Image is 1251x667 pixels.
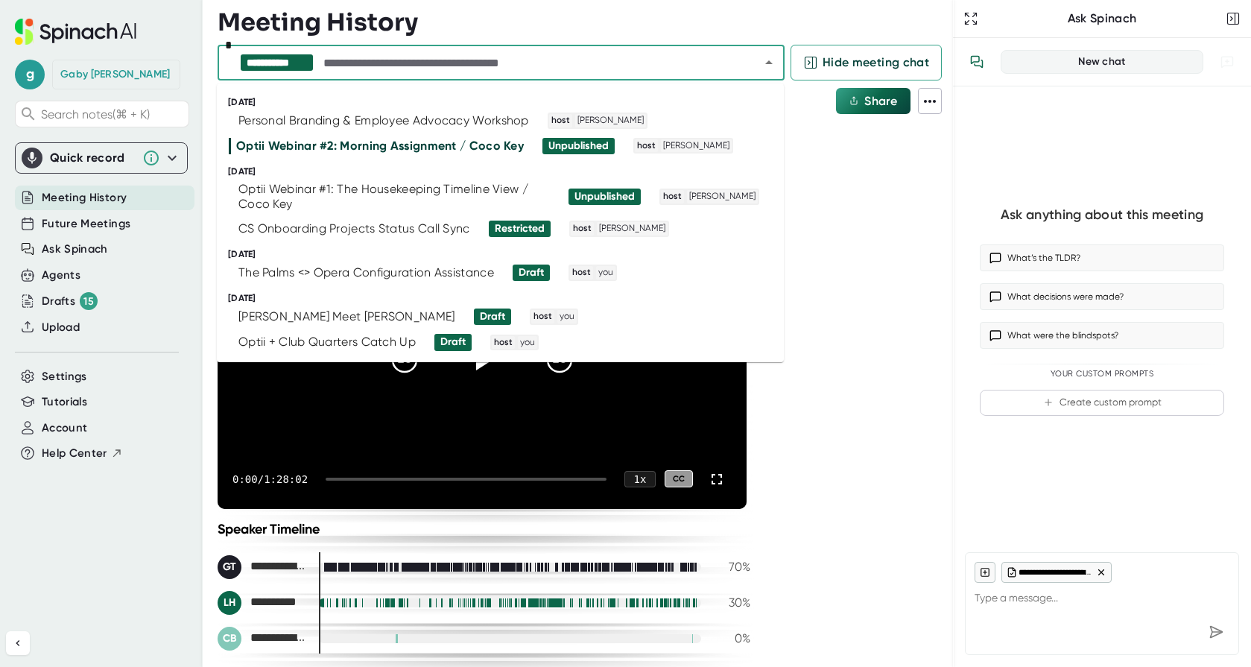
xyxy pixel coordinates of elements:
[596,266,615,279] span: you
[218,591,241,615] div: LH
[713,595,750,610] div: 30 %
[864,94,897,108] span: Share
[42,445,123,462] button: Help Center
[238,113,529,128] div: Personal Branding & Employee Advocacy Workshop
[218,627,307,651] div: Camila Blanco
[980,369,1224,379] div: Your Custom Prompts
[661,190,684,203] span: host
[238,309,455,324] div: [PERSON_NAME] Meet [PERSON_NAME]
[22,143,181,173] div: Quick record
[218,521,750,537] div: Speaker Timeline
[238,182,550,212] div: Optii Webinar #1: The Housekeeping Timeline View / Coco Key
[218,591,307,615] div: Luis Huete
[557,310,577,323] span: you
[60,68,170,81] div: Gaby Terrazas
[823,54,929,72] span: Hide meeting chat
[758,52,779,73] button: Close
[980,283,1224,310] button: What decisions were made?
[218,627,241,651] div: CB
[571,222,594,235] span: host
[962,47,992,77] button: View conversation history
[42,368,87,385] button: Settings
[980,322,1224,349] button: What were the blindspots?
[960,8,981,29] button: Expand to Ask Spinach page
[238,335,416,350] div: Optii + Club Quarters Catch Up
[42,420,87,437] button: Account
[218,555,307,579] div: Gabriela Terrazas
[980,244,1224,271] button: What’s the TLDR?
[42,292,98,310] div: Drafts
[624,471,656,487] div: 1 x
[41,107,185,121] span: Search notes (⌘ + K)
[1203,619,1229,645] div: Send message
[480,310,505,323] div: Draft
[665,470,693,487] div: CC
[42,393,87,411] button: Tutorials
[549,114,572,127] span: host
[836,88,910,114] button: Share
[575,114,646,127] span: [PERSON_NAME]
[228,293,784,304] div: [DATE]
[42,267,80,284] button: Agents
[440,335,466,349] div: Draft
[574,190,635,203] div: Unpublished
[42,241,108,258] button: Ask Spinach
[519,266,544,279] div: Draft
[531,310,554,323] span: host
[42,319,80,336] button: Upload
[1010,55,1194,69] div: New chat
[495,222,545,235] div: Restricted
[42,189,127,206] button: Meeting History
[236,139,524,154] div: Optii Webinar #2: Morning Assignment / Coco Key
[15,60,45,89] span: g
[42,445,107,462] span: Help Center
[80,292,98,310] div: 15
[42,292,98,310] button: Drafts 15
[238,265,494,280] div: The Palms <> Opera Configuration Assistance
[518,336,537,350] span: you
[635,139,658,153] span: host
[492,336,515,350] span: host
[713,560,750,574] div: 70 %
[228,249,784,260] div: [DATE]
[218,8,418,37] h3: Meeting History
[661,139,732,153] span: [PERSON_NAME]
[42,215,130,233] button: Future Meetings
[6,631,30,655] button: Collapse sidebar
[597,222,668,235] span: [PERSON_NAME]
[228,166,784,177] div: [DATE]
[232,473,308,485] div: 0:00 / 1:28:02
[50,151,135,165] div: Quick record
[980,390,1224,416] button: Create custom prompt
[791,45,942,80] button: Hide meeting chat
[687,190,758,203] span: [PERSON_NAME]
[238,221,470,236] div: CS Onboarding Projects Status Call Sync
[548,139,609,153] div: Unpublished
[218,555,241,579] div: GT
[570,266,593,279] span: host
[713,631,750,645] div: 0 %
[228,97,784,108] div: [DATE]
[1001,206,1203,224] div: Ask anything about this meeting
[981,11,1223,26] div: Ask Spinach
[1223,8,1244,29] button: Close conversation sidebar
